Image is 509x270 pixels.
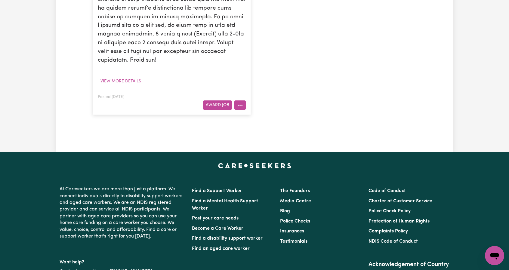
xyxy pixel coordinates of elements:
[280,189,310,193] a: The Founders
[369,261,449,268] h2: Acknowledgement of Country
[192,216,239,221] a: Post your care needs
[369,239,418,244] a: NDIS Code of Conduct
[369,199,432,204] a: Charter of Customer Service
[369,189,406,193] a: Code of Conduct
[369,229,408,234] a: Complaints Policy
[192,236,263,241] a: Find a disability support worker
[98,95,124,99] span: Posted: [DATE]
[485,246,504,265] iframe: Button to launch messaging window
[280,229,304,234] a: Insurances
[280,209,290,213] a: Blog
[218,163,291,168] a: Careseekers home page
[60,256,185,265] p: Want help?
[280,239,307,244] a: Testimonials
[60,183,185,242] p: At Careseekers we are more than just a platform. We connect individuals directly to disability su...
[369,219,430,224] a: Protection of Human Rights
[98,77,144,86] button: View more details
[369,209,411,213] a: Police Check Policy
[280,219,310,224] a: Police Checks
[192,189,242,193] a: Find a Support Worker
[280,199,311,204] a: Media Centre
[203,100,232,110] button: Award Job
[192,199,258,211] a: Find a Mental Health Support Worker
[192,246,250,251] a: Find an aged care worker
[192,226,243,231] a: Become a Care Worker
[234,100,246,110] button: More options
